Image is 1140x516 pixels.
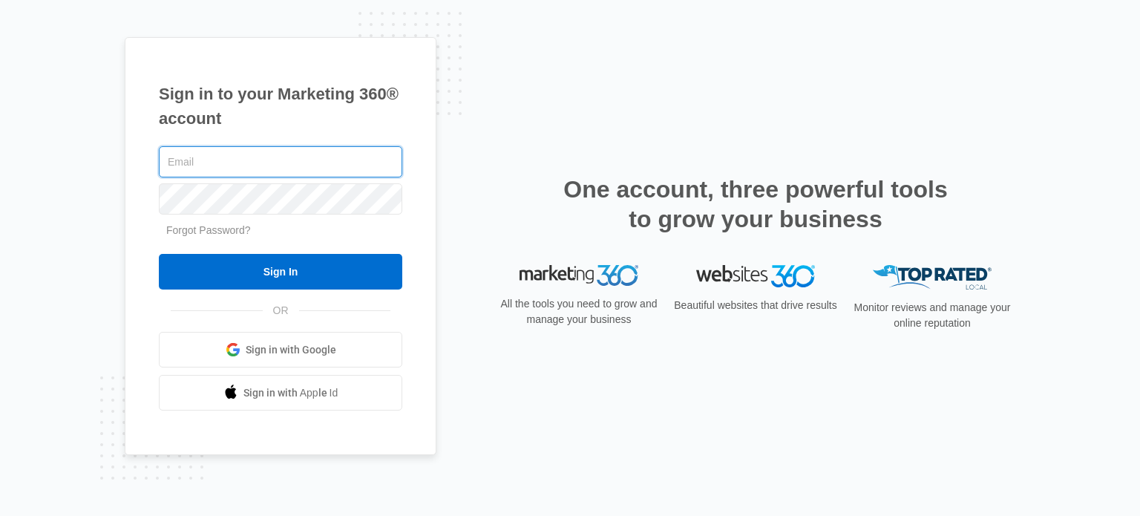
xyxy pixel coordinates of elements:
h1: Sign in to your Marketing 360® account [159,82,402,131]
a: Forgot Password? [166,224,251,236]
h2: One account, three powerful tools to grow your business [559,174,952,234]
p: All the tools you need to grow and manage your business [496,296,662,327]
span: OR [263,303,299,319]
a: Sign in with Google [159,332,402,368]
img: Marketing 360 [520,265,638,286]
input: Sign In [159,254,402,290]
a: Sign in with Apple Id [159,375,402,411]
span: Sign in with Apple Id [243,385,338,401]
span: Sign in with Google [246,342,336,358]
input: Email [159,146,402,177]
p: Beautiful websites that drive results [672,298,839,313]
img: Top Rated Local [873,265,992,290]
img: Websites 360 [696,265,815,287]
p: Monitor reviews and manage your online reputation [849,300,1015,331]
